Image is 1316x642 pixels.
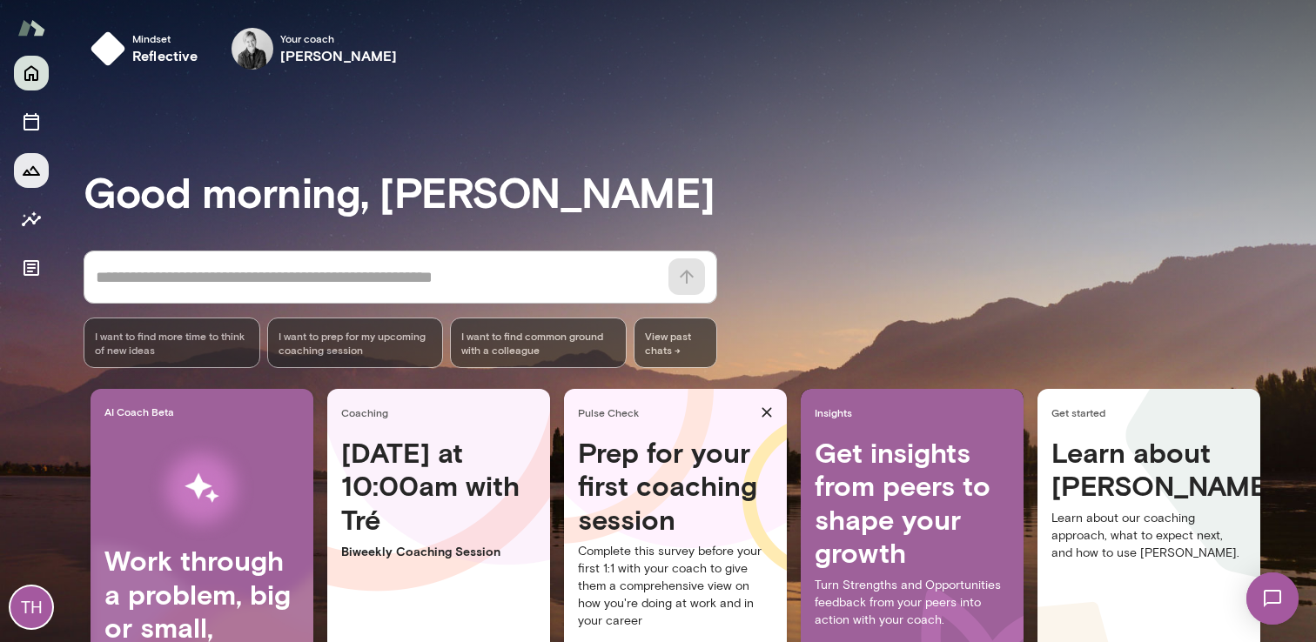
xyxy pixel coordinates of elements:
img: AI Workflows [124,433,279,544]
span: I want to find more time to think of new ideas [95,329,249,357]
button: Insights [14,202,49,237]
h6: [PERSON_NAME] [280,45,398,66]
img: mindset [91,31,125,66]
div: TH [10,586,52,628]
span: Get started [1051,405,1253,419]
p: Turn Strengths and Opportunities feedback from your peers into action with your coach. [815,577,1010,629]
p: Biweekly Coaching Session [341,543,536,560]
button: Growth Plan [14,153,49,188]
h4: Get insights from peers to shape your growth [815,436,1010,570]
div: Tré WrightYour coach[PERSON_NAME] [219,21,410,77]
h4: Learn about [PERSON_NAME] [1051,436,1246,503]
p: Complete this survey before your first 1:1 with your coach to give them a comprehensive view on h... [578,543,773,630]
button: Home [14,56,49,90]
button: Sessions [14,104,49,139]
span: Pulse Check [578,405,754,419]
h3: Good morning, [PERSON_NAME] [84,167,1316,216]
button: Mindsetreflective [84,21,212,77]
h6: reflective [132,45,198,66]
button: Documents [14,251,49,285]
img: Mento [17,11,45,44]
div: I want to prep for my upcoming coaching session [267,318,444,368]
h4: [DATE] at 10:00am with Tré [341,436,536,536]
span: Insights [815,405,1017,419]
span: AI Coach Beta [104,405,306,418]
img: Tré Wright [232,28,273,70]
span: View past chats -> [634,318,717,368]
div: I want to find more time to think of new ideas [84,318,260,368]
span: I want to find common ground with a colleague [461,329,615,357]
span: Coaching [341,405,543,419]
span: Your coach [280,31,398,45]
h4: Prep for your first coaching session [578,436,773,536]
span: I want to prep for my upcoming coaching session [279,329,433,357]
span: Mindset [132,31,198,45]
div: I want to find common ground with a colleague [450,318,627,368]
p: Learn about our coaching approach, what to expect next, and how to use [PERSON_NAME]. [1051,510,1246,562]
